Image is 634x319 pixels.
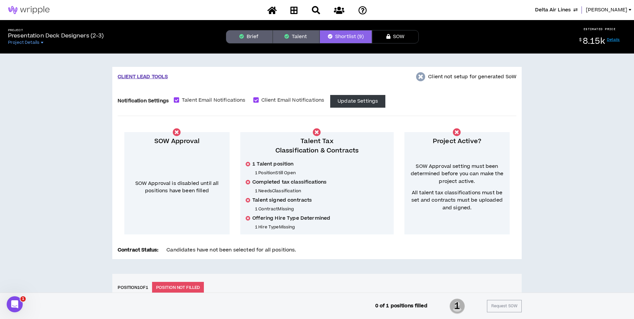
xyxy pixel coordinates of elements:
p: CLIENT LEAD TOOLS [118,73,168,81]
span: All talent tax classifications must be set and contracts must be uploaded and signed. [410,189,504,212]
span: 8.15k [583,35,605,47]
h5: Project [8,28,104,32]
button: Delta Air Lines [535,6,578,14]
p: Talent Tax Classification & Contracts [246,137,388,155]
p: POSITION NOT FILLED [152,282,204,293]
p: SOW Approval [130,137,224,146]
span: SOW Approval is disabled until all positions have been filled [135,180,219,194]
button: Request SOW [487,300,522,312]
span: Candidates have not been selected for all positions. [166,246,296,253]
button: Shortlist (9) [320,30,372,43]
p: Client not setup for generated SoW [428,73,516,81]
label: Notification Settings [118,95,169,107]
button: Talent [273,30,320,43]
p: Presentation Deck Designers (2-3) [8,32,104,40]
button: Update Settings [330,95,385,108]
span: Client Email Notifications [259,97,327,104]
p: Contract Status: [118,246,158,254]
button: SOW [372,30,419,43]
p: 1 Contract Missing [255,206,388,212]
span: Project Details [8,40,39,45]
p: ESTIMATED PRICE [584,27,616,31]
p: Project Active? [410,137,504,146]
h6: Position 1 of 1 [118,285,148,291]
span: 1 [450,298,465,315]
p: 1 Hire Type Missing [255,224,388,230]
span: Completed tax classifications [252,179,327,186]
span: Talent Email Notifications [179,97,248,104]
span: Offering Hire Type Determined [252,215,330,222]
a: Details [607,37,620,42]
span: Talent signed contracts [252,197,312,204]
p: 1 Position Still Open [255,170,388,176]
button: Brief [226,30,273,43]
span: Delta Air Lines [535,6,571,14]
span: 1 [20,296,26,302]
p: 1 Needs Classification [255,188,388,194]
span: SOW Approval setting must been determined before you can make the project active. [410,163,504,185]
iframe: Intercom live chat [7,296,23,312]
span: [PERSON_NAME] [586,6,627,14]
p: 0 of 1 positions filled [375,302,427,310]
span: 1 Talent position [252,161,293,168]
sup: $ [579,37,582,43]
